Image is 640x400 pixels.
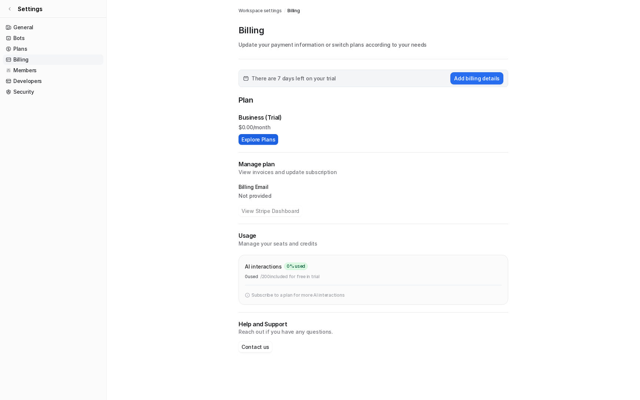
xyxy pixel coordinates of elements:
[239,183,508,191] p: Billing Email
[245,263,282,270] p: AI interactions
[287,7,300,14] a: Billing
[284,263,308,270] span: 0 % used
[239,231,508,240] p: Usage
[3,33,103,43] a: Bots
[239,328,508,336] p: Reach out if you have any questions.
[239,134,278,145] button: Explore Plans
[239,169,508,176] p: View invoices and update subscription
[239,94,508,107] p: Plan
[284,7,286,14] span: /
[3,87,103,97] a: Security
[239,24,508,36] p: Billing
[251,74,336,82] span: There are 7 days left on your trial
[239,7,282,14] a: Workspace settings
[239,113,282,122] p: Business (Trial)
[245,273,258,280] p: 0 used
[450,72,503,84] button: Add billing details
[3,76,103,86] a: Developers
[239,240,508,247] p: Manage your seats and credits
[239,341,272,352] button: Contact us
[239,123,508,131] p: $ 0.00/month
[243,76,249,81] img: calender-icon.svg
[3,65,103,76] a: Members
[260,273,320,280] p: / 200 included for free in trial
[18,4,43,13] span: Settings
[239,160,508,169] h2: Manage plan
[251,292,344,299] p: Subscribe to a plan for more AI interactions
[239,206,302,216] button: View Stripe Dashboard
[3,54,103,65] a: Billing
[239,320,508,329] p: Help and Support
[3,22,103,33] a: General
[239,41,508,49] p: Update your payment information or switch plans according to your needs
[3,44,103,54] a: Plans
[239,192,508,200] p: Not provided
